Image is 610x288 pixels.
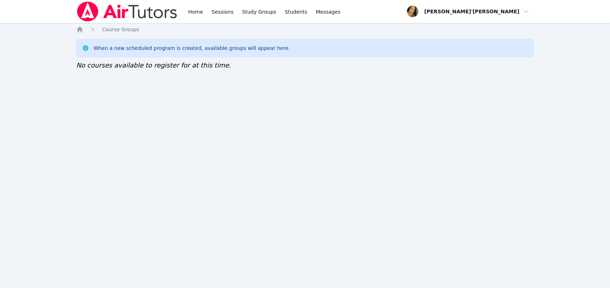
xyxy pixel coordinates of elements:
[76,1,178,22] img: Air Tutors
[102,26,139,33] a: Course Groups
[93,45,290,52] div: When a new scheduled program is created, available groups will appear here.
[316,8,341,15] span: Messages
[76,26,534,33] nav: Breadcrumb
[102,27,139,32] span: Course Groups
[76,61,231,69] span: No courses available to register for at this time.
